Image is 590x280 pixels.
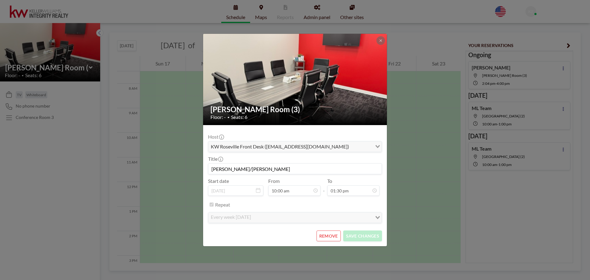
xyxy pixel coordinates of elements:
[208,141,382,152] div: Search for option
[208,156,222,162] label: Title
[208,134,223,140] label: Host
[323,180,325,194] span: -
[268,178,280,184] label: From
[210,214,252,222] span: every week [DATE]
[210,143,350,151] span: KW Roseville Front Desk ([EMAIL_ADDRESS][DOMAIN_NAME])
[215,202,230,208] label: Repeat
[327,178,332,184] label: To
[231,114,247,120] span: Seats: 6
[208,178,229,184] label: Start date
[351,143,372,151] input: Search for option
[227,115,230,120] span: •
[208,212,382,223] div: Search for option
[210,105,380,114] h2: [PERSON_NAME] Room (3)
[343,231,382,241] button: SAVE CHANGES
[203,10,387,148] img: 537.jpg
[317,231,341,241] button: REMOVE
[208,164,382,174] input: (No title)
[253,214,372,222] input: Search for option
[210,114,226,120] span: Floor: -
